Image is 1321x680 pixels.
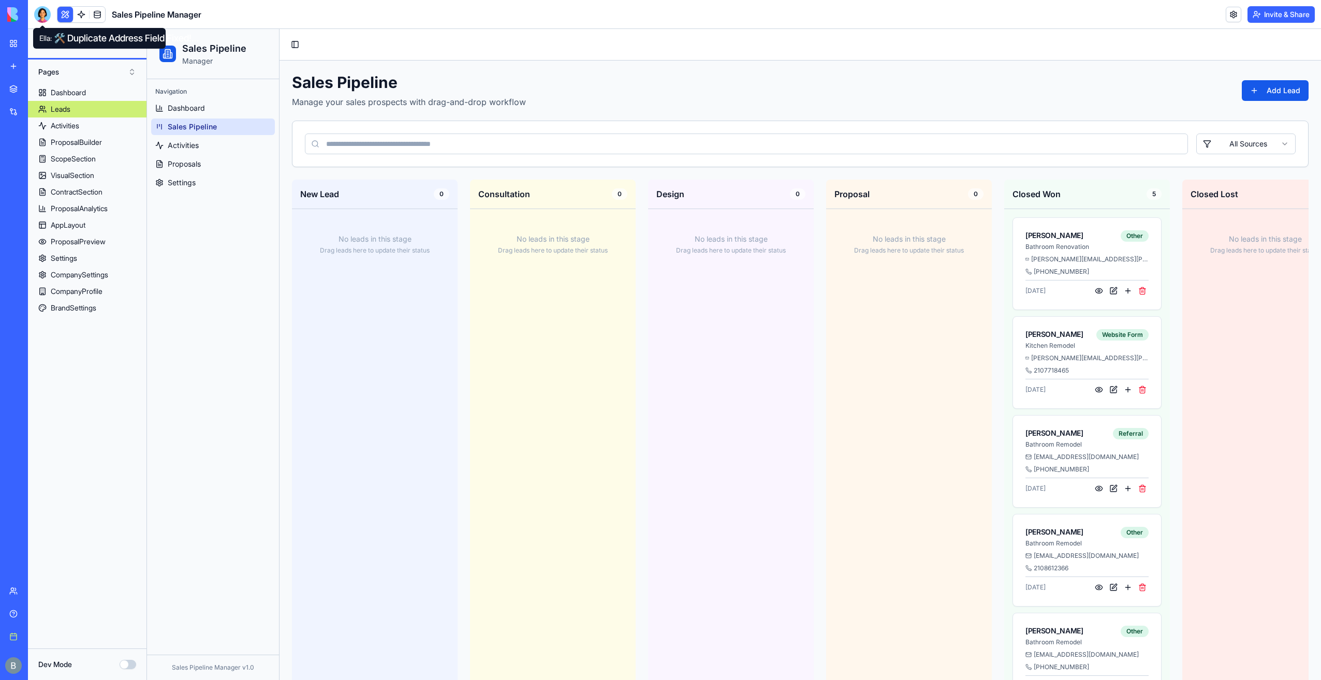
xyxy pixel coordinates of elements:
a: CompanyProfile [28,283,146,300]
button: Pages [33,64,141,80]
p: Bathroom Renovation [878,214,970,222]
div: ProposalBuilder [51,137,102,147]
a: Leads [28,101,146,117]
button: Add Lead [1095,51,1162,72]
div: Drag leads here to update their status [331,217,480,226]
p: Manager [35,27,99,37]
div: ContractSection [51,187,102,197]
img: logo [7,7,71,22]
span: [EMAIL_ADDRESS][DOMAIN_NAME] [887,622,992,630]
h3: Closed Lost [1044,159,1091,171]
p: Bathroom Remodel [878,411,962,420]
span: [PHONE_NUMBER] [887,634,942,642]
div: No leads in this stage [153,205,302,215]
a: Activities [28,117,146,134]
span: [EMAIL_ADDRESS][DOMAIN_NAME] [887,523,992,531]
div: VisualSection [51,170,94,181]
span: [PHONE_NUMBER] [887,436,942,445]
button: Invite & Share [1247,6,1315,23]
h3: Consultation [331,159,383,171]
span: Proposals [21,130,54,140]
div: No leads in this stage [331,205,480,215]
div: ProposalPreview [51,236,106,247]
div: No leads in this stage [509,205,658,215]
label: Dev Mode [38,659,72,670]
div: CompanyProfile [51,286,102,297]
h1: Sales Pipeline [35,12,99,27]
span: Settings [21,149,49,159]
div: Drag leads here to update their status [687,217,836,226]
div: [PERSON_NAME] [878,399,962,409]
div: [PERSON_NAME] [878,498,970,508]
a: Sales Pipeline [4,90,128,106]
span: [EMAIL_ADDRESS][DOMAIN_NAME] [887,424,992,432]
div: 0 [821,159,836,171]
div: Activities [51,121,79,131]
span: [DATE] [878,455,899,464]
h3: Closed Won [865,159,914,171]
a: Dashboard [28,84,146,101]
a: Dashboard [4,71,128,87]
div: 0 [643,159,658,171]
img: ACg8ocIug40qN1SCXJiinWdltW7QsPxROn8ZAVDlgOtPD8eQfXIZmw=s96-c [5,657,22,674]
div: No leads in this stage [1044,205,1193,215]
a: Settings [28,250,146,267]
span: 2107718465 [887,337,922,346]
div: Other [974,498,1002,509]
h1: Sales Pipeline Manager [112,8,201,21]
div: Drag leads here to update their status [509,217,658,226]
div: [PERSON_NAME] [878,201,970,212]
p: Bathroom Remodel [878,609,970,617]
div: Referral [966,399,1002,410]
span: [DATE] [878,554,899,563]
p: Bathroom Remodel [878,510,970,519]
div: 5 [1000,159,1015,171]
h1: Sales Pipeline [145,44,379,63]
span: [PHONE_NUMBER] [887,239,942,247]
a: ScopeSection [28,151,146,167]
span: [PERSON_NAME][EMAIL_ADDRESS][PERSON_NAME][DOMAIN_NAME] [884,325,1002,333]
div: Navigation [4,54,128,71]
div: ScopeSection [51,154,96,164]
div: Dashboard [51,87,86,98]
a: CompanySettings [28,267,146,283]
div: CompanySettings [51,270,108,280]
div: 0 [287,159,302,171]
div: Settings [51,253,77,263]
div: Other [974,597,1002,608]
a: Activities [4,108,128,125]
a: ProposalPreview [28,233,146,250]
div: Drag leads here to update their status [1044,217,1193,226]
a: AppLayout [28,217,146,233]
div: Sales Pipeline Manager v1.0 [8,634,124,643]
a: Proposals [4,127,128,143]
div: 0 [465,159,480,171]
span: Sales Pipeline [21,93,70,103]
span: Dashboard [21,74,58,84]
div: No leads in this stage [687,205,836,215]
a: ProposalAnalytics [28,200,146,217]
a: Settings [4,145,128,162]
p: Manage your sales prospects with drag-and-drop workflow [145,67,379,79]
p: Kitchen Remodel [878,313,945,321]
div: Drag leads here to update their status [153,217,302,226]
h3: New Lead [153,159,192,171]
div: AppLayout [51,220,85,230]
h3: Design [509,159,537,171]
div: Leads [51,104,70,114]
span: [PERSON_NAME][EMAIL_ADDRESS][PERSON_NAME][DOMAIN_NAME] [884,226,1002,234]
div: Other [974,201,1002,213]
a: VisualSection [28,167,146,184]
div: BrandSettings [51,303,96,313]
a: BrandSettings [28,300,146,316]
div: [PERSON_NAME] [878,597,970,607]
div: [PERSON_NAME] [878,300,945,311]
span: Activities [21,111,52,122]
h3: Proposal [687,159,723,171]
div: ProposalAnalytics [51,203,108,214]
span: [DATE] [878,357,899,365]
div: Website Form [949,300,1002,312]
a: ContractSection [28,184,146,200]
span: [DATE] [878,258,899,266]
a: ProposalBuilder [28,134,146,151]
